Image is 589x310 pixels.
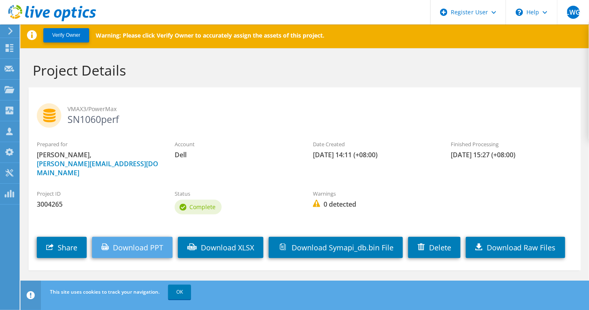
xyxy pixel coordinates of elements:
span: LWG [567,6,580,19]
span: [PERSON_NAME], [37,150,158,177]
a: Download Raw Files [466,237,565,258]
label: Status [175,190,296,198]
label: Account [175,140,296,148]
a: [PERSON_NAME][EMAIL_ADDRESS][DOMAIN_NAME] [37,159,158,177]
span: 3004265 [37,200,158,209]
label: Prepared for [37,140,158,148]
span: [DATE] 15:27 (+08:00) [451,150,572,159]
a: OK [168,285,191,299]
span: This site uses cookies to track your navigation. [50,288,160,295]
span: Complete [189,203,216,211]
svg: \n [516,9,523,16]
h1: Project Details [33,62,573,79]
p: Warning: Please click Verify Owner to accurately assign the assets of this project. [96,31,324,39]
span: VMAX3/PowerMax [67,105,573,114]
label: Date Created [313,140,434,148]
h2: SN1060perf [37,103,573,124]
span: 0 detected [313,200,434,209]
a: Share [37,237,87,258]
a: Download PPT [92,237,173,258]
span: Dell [175,150,296,159]
button: Verify Owner [43,28,89,42]
a: Delete [408,237,461,258]
label: Warnings [313,190,434,198]
span: [DATE] 14:11 (+08:00) [313,150,434,159]
label: Finished Processing [451,140,572,148]
label: Project ID [37,190,158,198]
a: Download Symapi_db.bin File [269,237,403,258]
a: Download XLSX [178,237,263,258]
